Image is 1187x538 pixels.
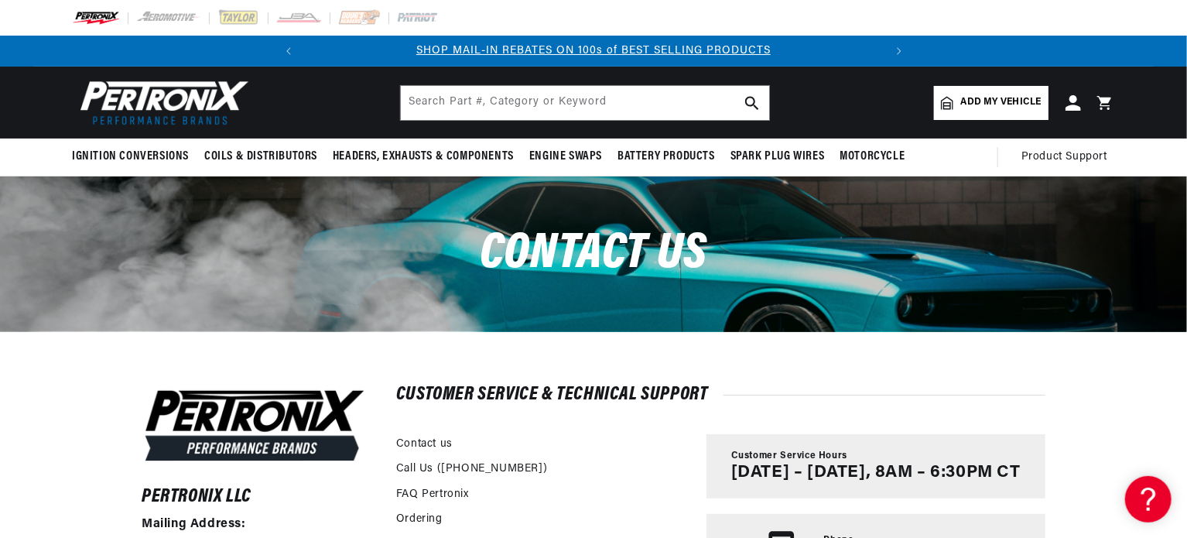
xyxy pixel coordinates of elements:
span: Ignition Conversions [72,149,189,165]
summary: Engine Swaps [522,139,610,175]
span: Add my vehicle [961,95,1042,110]
button: Translation missing: en.sections.announcements.previous_announcement [273,36,304,67]
h6: Pertronix LLC [142,489,368,505]
span: Customer Service Hours [731,450,847,463]
span: Contact us [480,229,707,279]
summary: Coils & Distributors [197,139,325,175]
span: Motorcycle [840,149,905,165]
summary: Headers, Exhausts & Components [325,139,522,175]
span: Engine Swaps [529,149,602,165]
p: [DATE] – [DATE], 8AM – 6:30PM CT [731,463,1021,483]
slideshow-component: Translation missing: en.sections.announcements.announcement_bar [33,36,1154,67]
img: Pertronix [72,76,250,129]
div: Announcement [304,43,884,60]
button: Translation missing: en.sections.announcements.next_announcement [884,36,915,67]
span: Battery Products [617,149,715,165]
a: Call Us ([PHONE_NUMBER]) [396,461,547,478]
div: 1 of 2 [304,43,884,60]
span: Product Support [1021,149,1107,166]
a: Ordering [396,511,443,528]
summary: Product Support [1021,139,1115,176]
a: FAQ Pertronix [396,486,469,503]
button: search button [735,86,769,120]
summary: Ignition Conversions [72,139,197,175]
span: Headers, Exhausts & Components [333,149,514,165]
strong: Mailing Address: [142,518,246,530]
summary: Motorcycle [832,139,912,175]
a: Contact us [396,436,453,453]
summary: Battery Products [610,139,723,175]
h2: Customer Service & Technical Support [396,387,1045,403]
a: SHOP MAIL-IN REBATES ON 100s of BEST SELLING PRODUCTS [416,45,771,57]
span: Coils & Distributors [204,149,317,165]
span: Spark Plug Wires [730,149,825,165]
a: Add my vehicle [934,86,1048,120]
input: Search Part #, Category or Keyword [401,86,769,120]
summary: Spark Plug Wires [723,139,833,175]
